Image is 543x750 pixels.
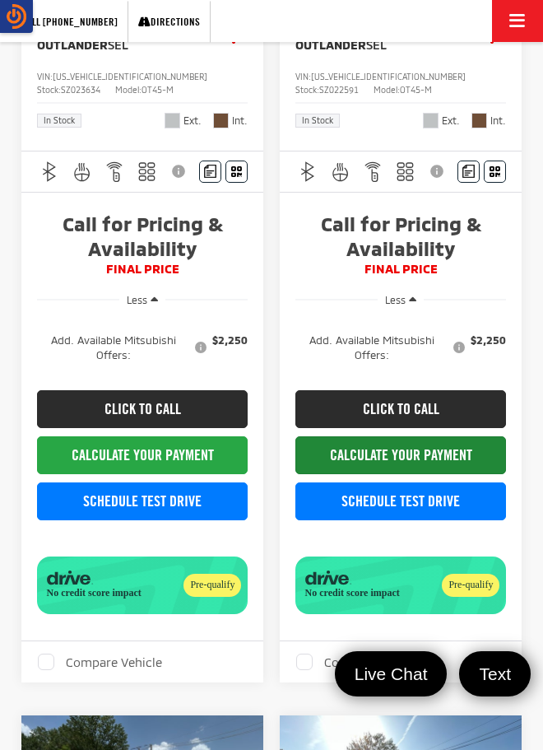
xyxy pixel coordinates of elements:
span: Stock: [37,85,61,95]
a: Directions [128,1,211,43]
button: Comments [199,161,221,183]
span: SZ022591 [319,85,359,95]
span: OT45-M [142,85,174,95]
img: Comments [462,165,475,178]
a: Schedule Test Drive [37,482,248,520]
button: View Disclaimer [425,154,450,189]
: CALCULATE YOUR PAYMENT [37,436,248,474]
span: Less [385,294,406,305]
span: Stock: [295,85,319,95]
button: Comments [457,161,480,183]
a: Schedule Test Drive [295,482,507,520]
span: FINAL PRICE [37,261,248,277]
span: Moonstone Gray Metallic/Black Roof [423,113,439,128]
img: Heated Steering Wheel [72,161,92,182]
span: In Stock [44,116,75,124]
a: Live Chat [335,651,448,696]
span: FINAL PRICE [295,261,507,277]
img: 3rd Row Seating [395,161,415,182]
span: Ext. [442,114,460,128]
span: Model: [374,85,400,95]
i: Window Sticker [490,165,500,178]
span: Moonstone Gray Metallic/Black Roof [165,113,180,128]
span: VIN: [295,72,311,82]
span: Brick Brown [213,113,229,128]
button: View Disclaimer [166,154,192,189]
: CALCULATE YOUR PAYMENT [295,436,507,474]
span: In Stock [302,116,333,124]
label: Compare Vehicle [296,654,420,670]
span: Int. [490,114,506,128]
span: Less [127,294,147,305]
img: Heated Steering Wheel [330,161,350,182]
span: $2,250 [471,333,506,348]
button: Window Sticker [484,161,506,183]
span: Ext. [183,114,202,128]
label: Compare Vehicle [38,654,162,670]
span: Brick Brown [471,113,487,128]
span: Int. [232,114,248,128]
button: Add. Available Mitsubishi Offers: [295,333,471,363]
a: Click To Call [295,390,507,428]
img: Remote Start [363,161,383,182]
span: Text [471,663,519,685]
span: Call for Pricing & Availability [37,212,248,261]
button: Add. Available Mitsubishi Offers: [37,333,213,363]
img: 3rd Row Seating [137,161,157,182]
img: Remote Start [104,161,125,182]
button: Window Sticker [225,161,248,183]
span: Model: [115,85,142,95]
span: SZ023634 [61,85,100,95]
button: Less [119,286,165,313]
img: dealeron-brandmark-export.png [7,4,26,29]
img: Bluetooth® [298,161,318,182]
a: Text [459,651,531,696]
span: VIN: [37,72,53,82]
span: OT45-M [400,85,432,95]
span: $2,250 [212,333,248,348]
span: Call for Pricing & Availability [295,212,507,261]
span: Live Chat [346,663,436,685]
span: [US_VEHICLE_IDENTIFICATION_NUMBER] [311,72,466,82]
img: Comments [204,165,216,178]
span: Add. Available Mitsubishi Offers: [37,333,211,363]
button: Less [378,286,424,313]
i: Window Sticker [231,165,242,178]
span: SEL [366,37,387,52]
a: Click To Call [37,390,248,428]
span: [US_VEHICLE_IDENTIFICATION_NUMBER] [53,72,207,82]
img: Bluetooth® [39,161,60,182]
span: SEL [108,37,128,52]
span: [PHONE_NUMBER] [43,15,118,28]
span: Add. Available Mitsubishi Offers: [295,333,469,363]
